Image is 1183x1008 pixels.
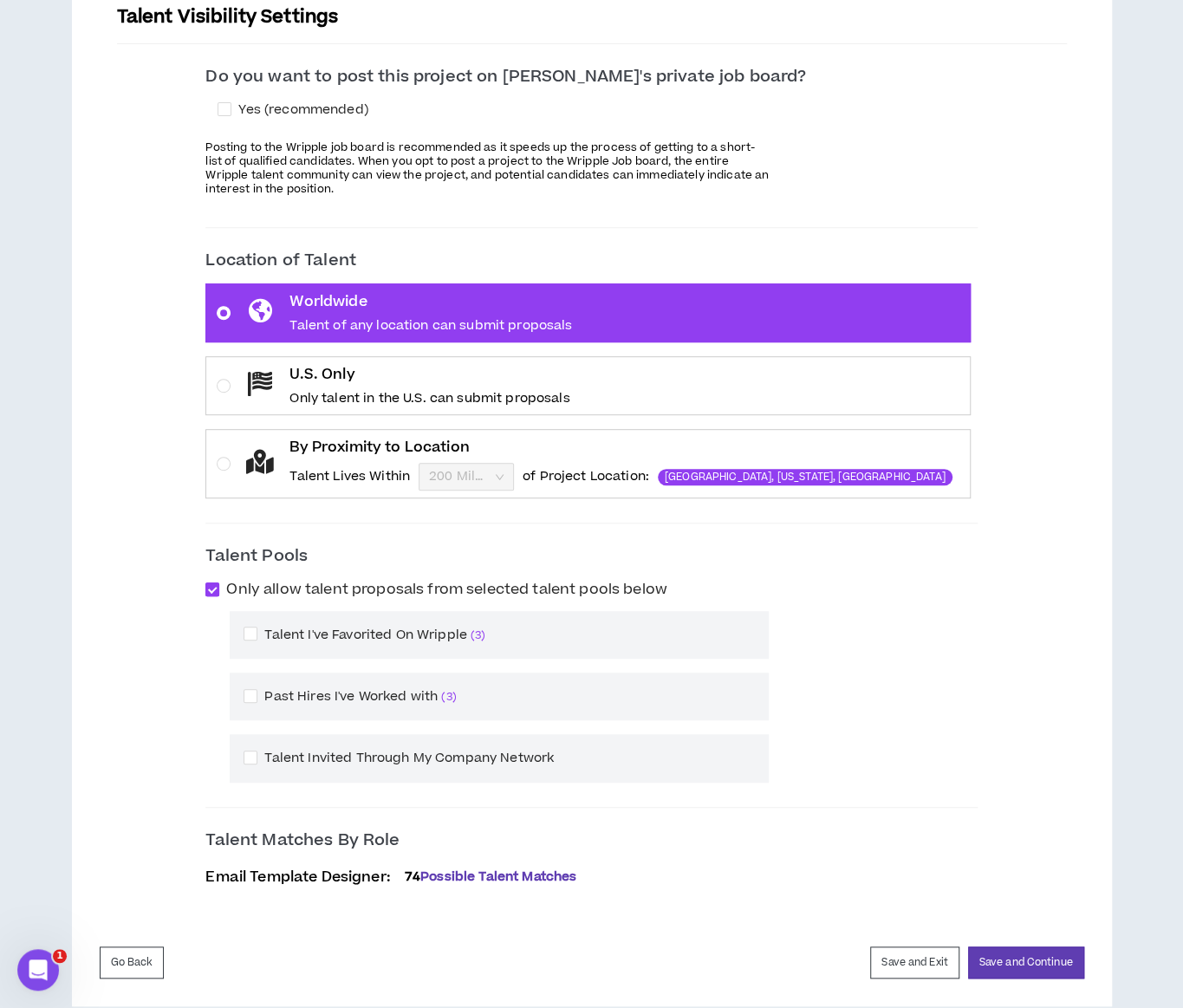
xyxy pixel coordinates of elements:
[205,249,977,273] p: Location of Talent
[226,579,666,600] span: Only allow talent proposals from selected talent pools below
[257,626,492,645] span: Talent I've Favorited On Wripple
[289,390,569,407] p: Only talent in the U.S. can submit proposals
[257,687,463,706] span: Past Hires I've Worked with
[205,544,977,569] p: Talent Pools
[205,867,390,888] p: Email Template Designer :
[523,468,649,485] p: of Project Location:
[231,101,374,120] span: Yes (recommended)
[257,749,564,768] span: Talent Invited Through My Company Network
[429,464,504,490] span: 200 Miles
[420,868,576,886] span: Possible Talent Matches
[17,949,59,991] iframe: Intercom live chat
[53,949,67,963] span: 1
[205,140,769,196] p: Posting to the Wripple job board is recommended as it speeds up the process of getting to a short...
[289,437,952,458] p: By Proximity to Location
[968,946,1084,979] button: Save and Continue
[441,689,456,705] span: ( 3 )
[205,829,977,853] p: Talent Matches By Role
[289,468,410,485] p: Talent Lives Within
[471,628,485,643] span: ( 3 )
[870,946,959,979] button: Save and Exit
[289,317,572,335] p: Talent of any location can submit proposals
[658,469,952,485] sup: Boulder, Colorado, United States
[117,5,1067,29] p: Talent Visibility Settings
[100,946,165,979] button: Go Back
[289,364,569,385] p: U.S. Only
[289,291,572,312] p: Worldwide
[205,65,806,89] p: Do you want to post this project on [PERSON_NAME]'s private job board?
[405,868,420,886] span: 74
